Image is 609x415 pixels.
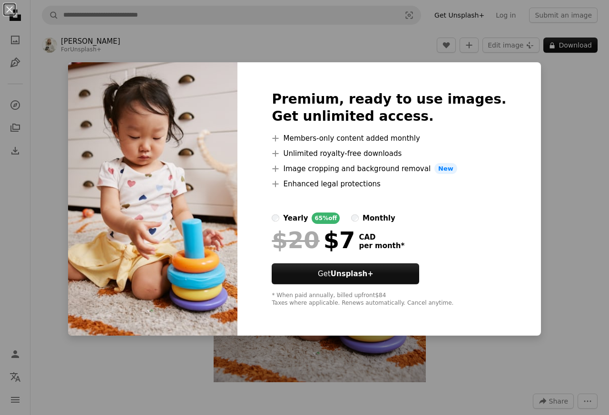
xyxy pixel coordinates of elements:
[272,91,506,125] h2: Premium, ready to use images. Get unlimited access.
[68,62,237,336] img: premium_photo-1703389463809-e6f33efb8afd
[359,233,404,241] span: CAD
[331,270,373,278] strong: Unsplash+
[283,212,308,224] div: yearly
[363,212,395,224] div: monthly
[351,214,359,222] input: monthly
[272,133,506,144] li: Members-only content added monthly
[272,228,355,252] div: $7
[272,163,506,174] li: Image cropping and background removal
[272,292,506,307] div: * When paid annually, billed upfront $84 Taxes where applicable. Renews automatically. Cancel any...
[272,178,506,190] li: Enhanced legal protections
[272,228,319,252] span: $20
[272,148,506,159] li: Unlimited royalty-free downloads
[272,263,419,284] button: GetUnsplash+
[359,241,404,250] span: per month *
[434,163,457,174] span: New
[272,214,279,222] input: yearly65%off
[312,212,340,224] div: 65% off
